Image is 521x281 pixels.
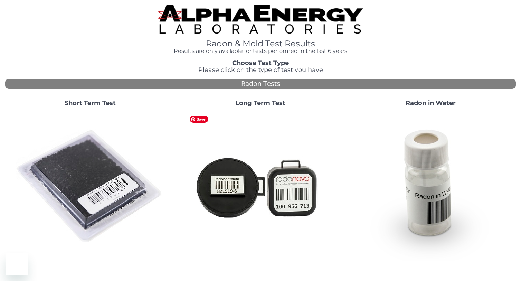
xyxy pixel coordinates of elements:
[357,112,505,261] img: RadoninWater.jpg
[190,116,208,123] span: Save
[235,99,285,107] strong: Long Term Test
[5,79,516,89] div: Radon Tests
[158,39,362,48] h1: Radon & Mold Test Results
[65,99,116,107] strong: Short Term Test
[232,59,289,67] strong: Choose Test Type
[16,112,164,261] img: ShortTerm.jpg
[158,48,362,54] h4: Results are only available for tests performed in the last 6 years
[406,99,456,107] strong: Radon in Water
[198,66,323,74] span: Please click on the type of test you have
[158,5,362,34] img: TightCrop.jpg
[6,253,28,275] iframe: Button to launch messaging window
[186,112,335,261] img: Radtrak2vsRadtrak3.jpg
